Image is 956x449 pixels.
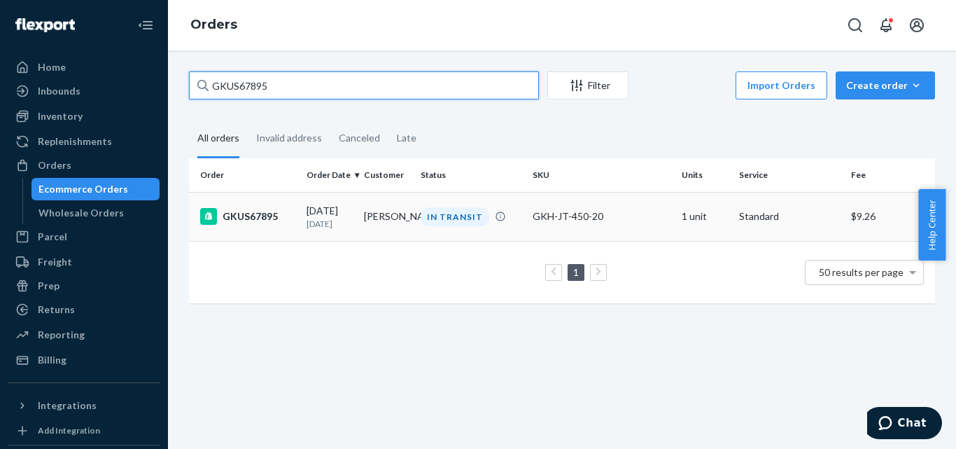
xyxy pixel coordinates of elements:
[189,71,539,99] input: Search orders
[8,80,160,102] a: Inbounds
[8,422,160,439] a: Add Integration
[132,11,160,39] button: Close Navigation
[676,192,733,241] td: 1 unit
[8,130,160,153] a: Replenishments
[15,18,75,32] img: Flexport logo
[570,266,582,278] a: Page 1 is your current page
[38,158,71,172] div: Orders
[38,279,59,293] div: Prep
[301,158,358,192] th: Order Date
[676,158,733,192] th: Units
[8,394,160,417] button: Integrations
[846,78,925,92] div: Create order
[179,5,248,46] ol: breadcrumbs
[527,158,676,192] th: SKU
[190,17,237,32] a: Orders
[8,226,160,248] a: Parcel
[397,120,416,156] div: Late
[841,11,869,39] button: Open Search Box
[38,303,75,317] div: Returns
[533,209,670,223] div: GKH-JT-450-20
[31,178,160,200] a: Ecommerce Orders
[358,192,416,241] td: [PERSON_NAME]
[736,71,827,99] button: Import Orders
[197,120,239,158] div: All orders
[421,207,489,226] div: IN TRANSIT
[547,71,628,99] button: Filter
[38,424,100,436] div: Add Integration
[872,11,900,39] button: Open notifications
[415,158,527,192] th: Status
[867,407,942,442] iframe: Opens a widget where you can chat to one of our agents
[8,349,160,371] a: Billing
[739,209,840,223] p: Standard
[38,328,85,342] div: Reporting
[38,255,72,269] div: Freight
[8,105,160,127] a: Inventory
[38,399,97,413] div: Integrations
[38,182,128,196] div: Ecommerce Orders
[38,230,67,244] div: Parcel
[38,84,80,98] div: Inbounds
[8,324,160,346] a: Reporting
[845,192,935,241] td: $9.26
[189,158,301,192] th: Order
[307,204,353,230] div: [DATE]
[903,11,931,39] button: Open account menu
[38,206,124,220] div: Wholesale Orders
[38,109,83,123] div: Inventory
[918,189,946,261] button: Help Center
[256,120,322,156] div: Invalid address
[845,158,935,192] th: Fee
[38,134,112,148] div: Replenishments
[200,208,295,225] div: GKUS67895
[364,169,410,181] div: Customer
[733,158,845,192] th: Service
[8,275,160,297] a: Prep
[836,71,935,99] button: Create order
[8,298,160,321] a: Returns
[38,353,66,367] div: Billing
[819,266,904,278] span: 50 results per page
[38,60,66,74] div: Home
[339,120,380,156] div: Canceled
[31,202,160,224] a: Wholesale Orders
[8,251,160,273] a: Freight
[307,218,353,230] p: [DATE]
[548,78,628,92] div: Filter
[8,56,160,78] a: Home
[8,154,160,177] a: Orders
